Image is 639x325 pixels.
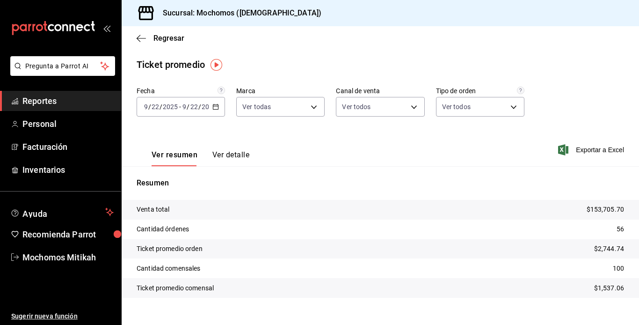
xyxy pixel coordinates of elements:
[137,224,189,234] p: Cantidad órdenes
[342,102,370,111] span: Ver todos
[152,150,249,166] div: navigation tabs
[7,68,115,78] a: Pregunta a Parrot AI
[155,7,321,19] h3: Sucursal: Mochomos ([DEMOGRAPHIC_DATA])
[201,103,217,111] input: ----
[10,56,115,76] button: Pregunta a Parrot AI
[560,144,624,155] button: Exportar a Excel
[218,87,225,94] svg: Información delimitada a máximo 62 días.
[160,103,162,111] span: /
[211,59,222,71] img: Tooltip marker
[22,251,114,264] span: Mochomos Mitikah
[22,118,114,130] span: Personal
[336,88,424,94] label: Canal de venta
[144,103,148,111] input: --
[242,102,271,111] span: Ver todas
[587,205,624,214] p: $153,705.70
[137,58,205,72] div: Ticket promedio
[22,207,102,218] span: Ayuda
[103,24,110,32] button: open_drawer_menu
[22,228,114,241] span: Recomienda Parrot
[198,103,201,111] span: /
[137,34,184,43] button: Regresar
[22,163,114,176] span: Inventarios
[22,95,114,107] span: Reportes
[162,103,178,111] input: ----
[153,34,184,43] span: Regresar
[179,103,181,111] span: -
[137,88,225,94] label: Fecha
[236,88,325,94] label: Marca
[22,140,114,153] span: Facturación
[442,102,471,111] span: Ver todos
[25,61,101,71] span: Pregunta a Parrot AI
[137,283,214,293] p: Ticket promedio comensal
[617,224,624,234] p: 56
[148,103,151,111] span: /
[137,177,624,189] p: Resumen
[517,87,524,94] svg: Todas las órdenes contabilizan 1 comensal a excepción de órdenes de mesa con comensales obligator...
[151,103,160,111] input: --
[137,264,201,273] p: Cantidad comensales
[137,205,169,214] p: Venta total
[187,103,189,111] span: /
[594,244,624,254] p: $2,744.74
[212,150,249,166] button: Ver detalle
[190,103,198,111] input: --
[436,88,524,94] label: Tipo de orden
[137,244,203,254] p: Ticket promedio orden
[613,264,624,273] p: 100
[152,150,197,166] button: Ver resumen
[11,311,114,321] span: Sugerir nueva función
[594,283,624,293] p: $1,537.06
[182,103,187,111] input: --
